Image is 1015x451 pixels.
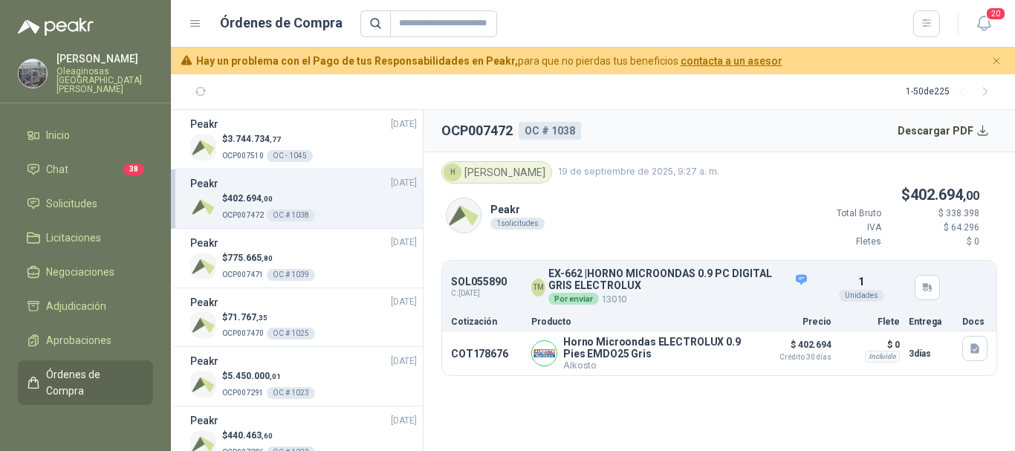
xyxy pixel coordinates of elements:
div: OC - 1045 [267,150,313,162]
span: 38 [123,163,144,175]
span: Negociaciones [46,264,114,280]
p: $ [222,311,315,325]
span: ,01 [270,372,281,380]
span: Crédito 30 días [757,354,831,361]
a: Adjudicación [18,292,153,320]
p: $ 0 [890,235,979,249]
img: Company Logo [532,341,557,366]
div: OC # 1025 [267,328,315,340]
p: COT178676 [451,348,522,360]
span: Licitaciones [46,230,101,246]
div: 1 - 50 de 225 [906,80,997,104]
span: OCP007472 [222,211,264,219]
span: Órdenes de Compra [46,366,139,399]
p: Oleaginosas [GEOGRAPHIC_DATA][PERSON_NAME] [56,67,153,94]
a: Órdenes de Compra [18,360,153,405]
span: 19 de septiembre de 2025, 9:27 a. m. [558,165,719,179]
div: [PERSON_NAME] [441,161,552,184]
p: $ 0 [840,336,900,354]
img: Company Logo [190,134,216,160]
div: TM [531,279,545,296]
span: 775.665 [227,253,273,263]
p: SOL055890 [451,276,507,288]
img: Company Logo [190,371,216,398]
span: C: [DATE] [451,288,507,299]
button: 20 [970,10,997,37]
p: 1 [858,273,864,290]
p: $ 338.398 [890,207,979,221]
span: Inicio [46,127,70,143]
a: Peakr[DATE] Company Logo$5.450.000,01OCP007291OC # 1023 [190,353,417,400]
span: Solicitudes [46,195,97,212]
a: Remisiones [18,411,153,439]
span: para que no pierdas tus beneficios [196,53,782,69]
h1: Órdenes de Compra [220,13,343,33]
span: Chat [46,161,68,178]
img: Company Logo [19,59,47,88]
span: 5.450.000 [227,371,281,381]
div: Por enviar [548,293,599,305]
p: EX-662 | HORNO MICROONDAS 0.9 PC DIGITAL GRIS ELECTROLUX [548,268,808,291]
img: Company Logo [190,194,216,220]
span: 440.463 [227,430,273,441]
span: [DATE] [391,117,417,132]
span: [DATE] [391,236,417,250]
span: ,77 [270,135,281,143]
a: Aprobaciones [18,326,153,354]
h2: OCP007472 [441,120,513,141]
p: Fletes [792,235,881,249]
p: 3 días [909,345,953,363]
a: Solicitudes [18,189,153,218]
div: OC # 1038 [519,122,581,140]
span: OCP007291 [222,389,264,397]
img: Company Logo [190,312,216,338]
span: [DATE] [391,176,417,190]
div: OC # 1039 [267,269,315,281]
span: ,00 [963,189,979,203]
span: OCP007510 [222,152,264,160]
a: Peakr[DATE] Company Logo$71.767,35OCP007470OC # 1025 [190,294,417,341]
span: OCP007471 [222,270,264,279]
div: OC # 1023 [267,387,315,399]
p: $ [222,132,313,146]
p: $ [222,369,315,383]
p: Flete [840,317,900,326]
a: Inicio [18,121,153,149]
h3: Peakr [190,294,218,311]
div: 1 solicitudes [490,218,545,230]
h3: Peakr [190,412,218,429]
p: IVA [792,221,881,235]
a: Peakr[DATE] Company Logo$3.744.734,77OCP007510OC - 1045 [190,116,417,163]
div: OC # 1038 [267,210,315,221]
button: Descargar PDF [889,116,998,146]
span: 3.744.734 [227,134,281,144]
a: Chat38 [18,155,153,184]
button: Cerrar [988,52,1006,71]
p: $ [222,251,315,265]
p: Entrega [909,317,953,326]
span: 402.694 [227,193,273,204]
a: Peakr[DATE] Company Logo$775.665,80OCP007471OC # 1039 [190,235,417,282]
span: Adjudicación [46,298,106,314]
a: Licitaciones [18,224,153,252]
p: Cotización [451,317,522,326]
a: contacta a un asesor [681,55,782,67]
span: [DATE] [391,414,417,428]
span: ,35 [256,314,267,322]
div: Incluido [865,351,900,363]
h3: Peakr [190,175,218,192]
p: Horno Microondas ELECTROLUX 0.9 Pies EMDO25 Gris [563,336,748,360]
span: [DATE] [391,295,417,309]
span: 71.767 [227,312,267,322]
span: 20 [985,7,1006,21]
span: ,80 [262,254,273,262]
p: $ [222,192,315,206]
p: $ 402.694 [757,336,831,361]
img: Company Logo [447,198,481,233]
h3: Peakr [190,116,218,132]
p: Precio [757,317,831,326]
span: [DATE] [391,354,417,369]
p: $ [222,429,315,443]
img: Logo peakr [18,18,94,36]
a: Peakr[DATE] Company Logo$402.694,00OCP007472OC # 1038 [190,175,417,222]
